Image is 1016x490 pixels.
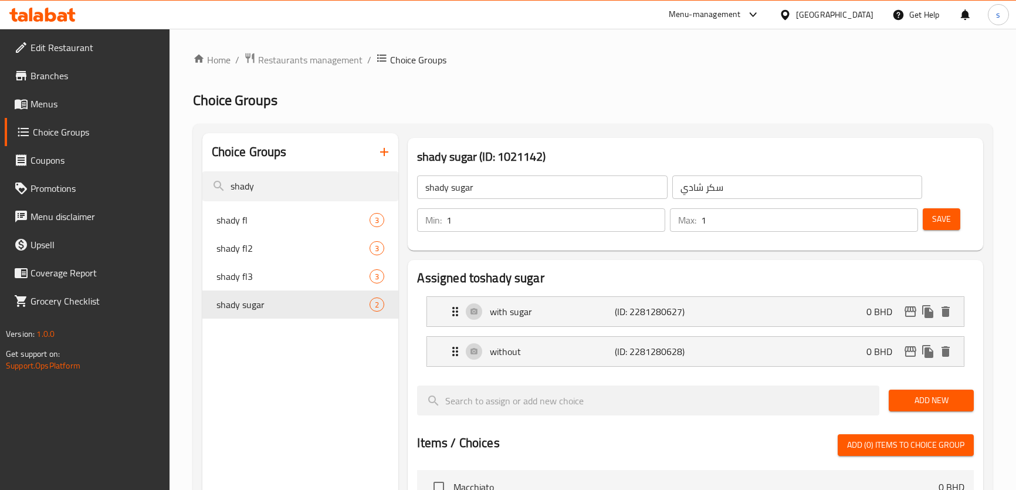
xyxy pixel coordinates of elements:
[370,243,384,254] span: 3
[937,303,954,320] button: delete
[427,297,963,326] div: Expand
[919,343,937,360] button: duplicate
[425,213,442,227] p: Min:
[193,87,277,113] span: Choice Groups
[31,97,160,111] span: Menus
[996,8,1000,21] span: s
[370,271,384,282] span: 3
[902,343,919,360] button: edit
[5,174,170,202] a: Promotions
[923,208,960,230] button: Save
[417,386,879,415] input: search
[490,344,614,359] p: without
[669,8,741,22] div: Menu-management
[31,69,160,83] span: Branches
[370,215,384,226] span: 3
[31,294,160,308] span: Grocery Checklist
[6,346,60,361] span: Get support on:
[202,234,399,262] div: shady fl23
[390,53,446,67] span: Choice Groups
[216,213,370,227] span: shady fl
[31,238,160,252] span: Upsell
[216,269,370,283] span: shady fl3
[417,434,499,452] h2: Items / Choices
[932,212,951,227] span: Save
[202,290,399,319] div: shady sugar2
[427,337,963,366] div: Expand
[898,393,964,408] span: Add New
[258,53,363,67] span: Restaurants management
[5,231,170,259] a: Upsell
[5,62,170,90] a: Branches
[5,287,170,315] a: Grocery Checklist
[6,326,35,342] span: Version:
[5,33,170,62] a: Edit Restaurant
[490,305,614,319] p: with sugar
[370,241,384,255] div: Choices
[5,146,170,174] a: Coupons
[5,118,170,146] a: Choice Groups
[202,171,399,201] input: search
[796,8,873,21] div: [GEOGRAPHIC_DATA]
[36,326,55,342] span: 1.0.0
[417,332,973,371] li: Expand
[615,344,698,359] p: (ID: 2281280628)
[902,303,919,320] button: edit
[6,358,80,373] a: Support.OpsPlatform
[31,181,160,195] span: Promotions
[889,390,974,411] button: Add New
[193,53,231,67] a: Home
[417,147,973,166] h3: shady sugar (ID: 1021142)
[367,53,371,67] li: /
[678,213,696,227] p: Max:
[31,153,160,167] span: Coupons
[615,305,698,319] p: (ID: 2281280627)
[193,52,993,67] nav: breadcrumb
[417,269,973,287] h2: Assigned to shady sugar
[5,202,170,231] a: Menu disclaimer
[5,259,170,287] a: Coverage Report
[866,305,902,319] p: 0 BHD
[202,262,399,290] div: shady fl33
[235,53,239,67] li: /
[216,241,370,255] span: shady fl2
[919,303,937,320] button: duplicate
[937,343,954,360] button: delete
[5,90,170,118] a: Menus
[31,40,160,55] span: Edit Restaurant
[417,292,973,332] li: Expand
[212,143,287,161] h2: Choice Groups
[31,209,160,224] span: Menu disclaimer
[33,125,160,139] span: Choice Groups
[244,52,363,67] a: Restaurants management
[838,434,974,456] button: Add (0) items to choice group
[370,299,384,310] span: 2
[866,344,902,359] p: 0 BHD
[202,206,399,234] div: shady fl3
[370,269,384,283] div: Choices
[216,298,370,312] span: shady sugar
[847,438,964,452] span: Add (0) items to choice group
[31,266,160,280] span: Coverage Report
